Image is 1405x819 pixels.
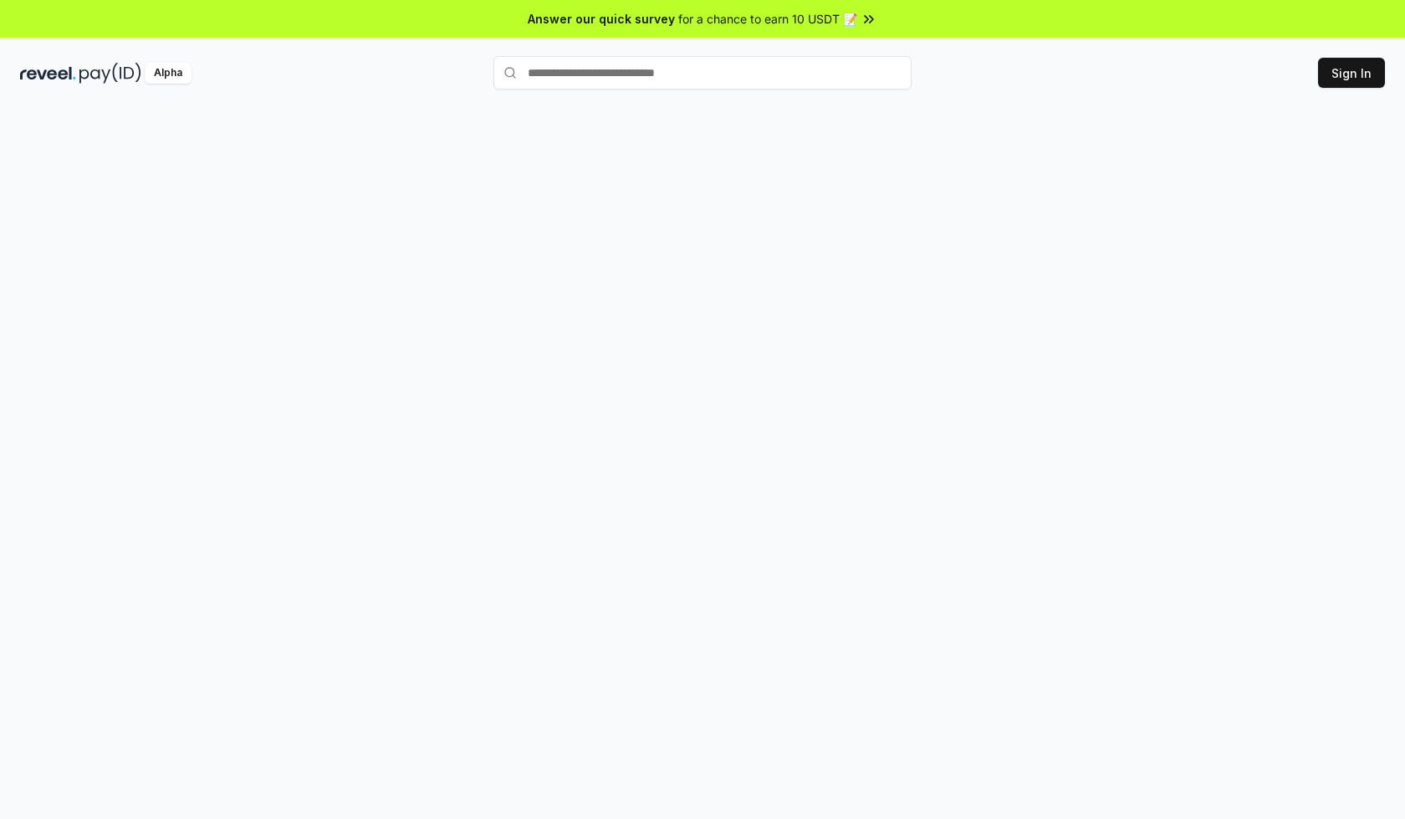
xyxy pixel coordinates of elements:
[528,10,675,28] span: Answer our quick survey
[1318,58,1385,88] button: Sign In
[79,63,141,84] img: pay_id
[145,63,192,84] div: Alpha
[678,10,857,28] span: for a chance to earn 10 USDT 📝
[20,63,76,84] img: reveel_dark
